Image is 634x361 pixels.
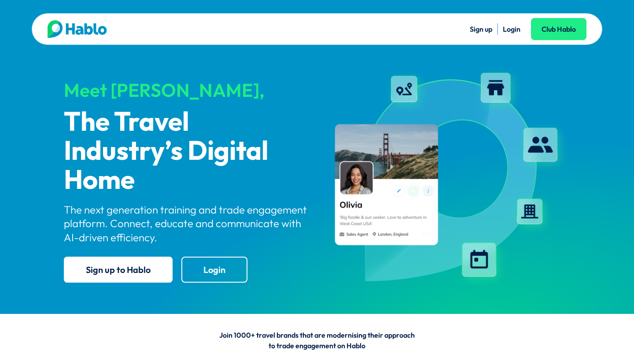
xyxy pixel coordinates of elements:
a: Sign up to Hablo [64,257,173,283]
a: Login [181,257,247,283]
span: Join 1000+ travel brands that are modernising their approach to trade engagement on Hablo [219,331,415,350]
p: The next generation training and trade engagement platform. Connect, educate and communicate with... [64,203,310,244]
img: hablo-profile-image [324,66,570,290]
img: Hablo logo main 2 [48,20,107,38]
p: The Travel Industry’s Digital Home [64,108,310,195]
a: Sign up [470,25,492,33]
div: Meet [PERSON_NAME], [64,80,310,100]
a: Club Hablo [531,18,586,40]
a: Login [503,25,520,33]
